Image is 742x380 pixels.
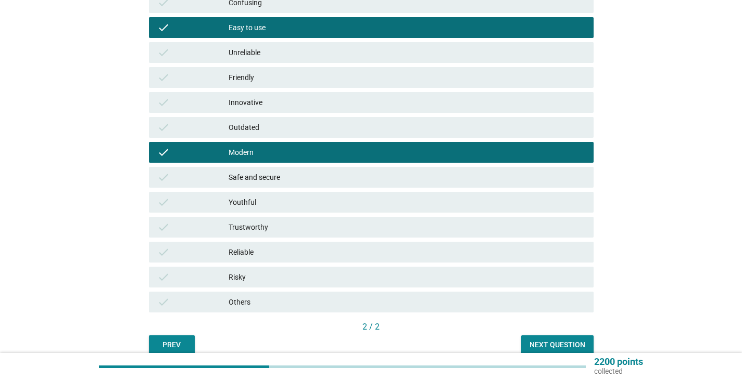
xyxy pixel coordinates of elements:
[229,271,585,283] div: Risky
[229,71,585,84] div: Friendly
[157,96,170,109] i: check
[157,146,170,159] i: check
[157,339,186,350] div: Prev
[229,46,585,59] div: Unreliable
[229,171,585,184] div: Safe and secure
[157,171,170,184] i: check
[229,196,585,208] div: Youthful
[229,21,585,34] div: Easy to use
[229,96,585,109] div: Innovative
[229,246,585,258] div: Reliable
[229,221,585,233] div: Trustworthy
[157,246,170,258] i: check
[157,296,170,308] i: check
[229,121,585,134] div: Outdated
[530,339,585,350] div: Next question
[157,221,170,233] i: check
[157,271,170,283] i: check
[149,335,195,354] button: Prev
[594,357,643,366] p: 2200 points
[157,46,170,59] i: check
[229,146,585,159] div: Modern
[521,335,594,354] button: Next question
[229,296,585,308] div: Others
[157,71,170,84] i: check
[157,196,170,208] i: check
[149,321,594,333] div: 2 / 2
[594,366,643,376] p: collected
[157,121,170,134] i: check
[157,21,170,34] i: check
